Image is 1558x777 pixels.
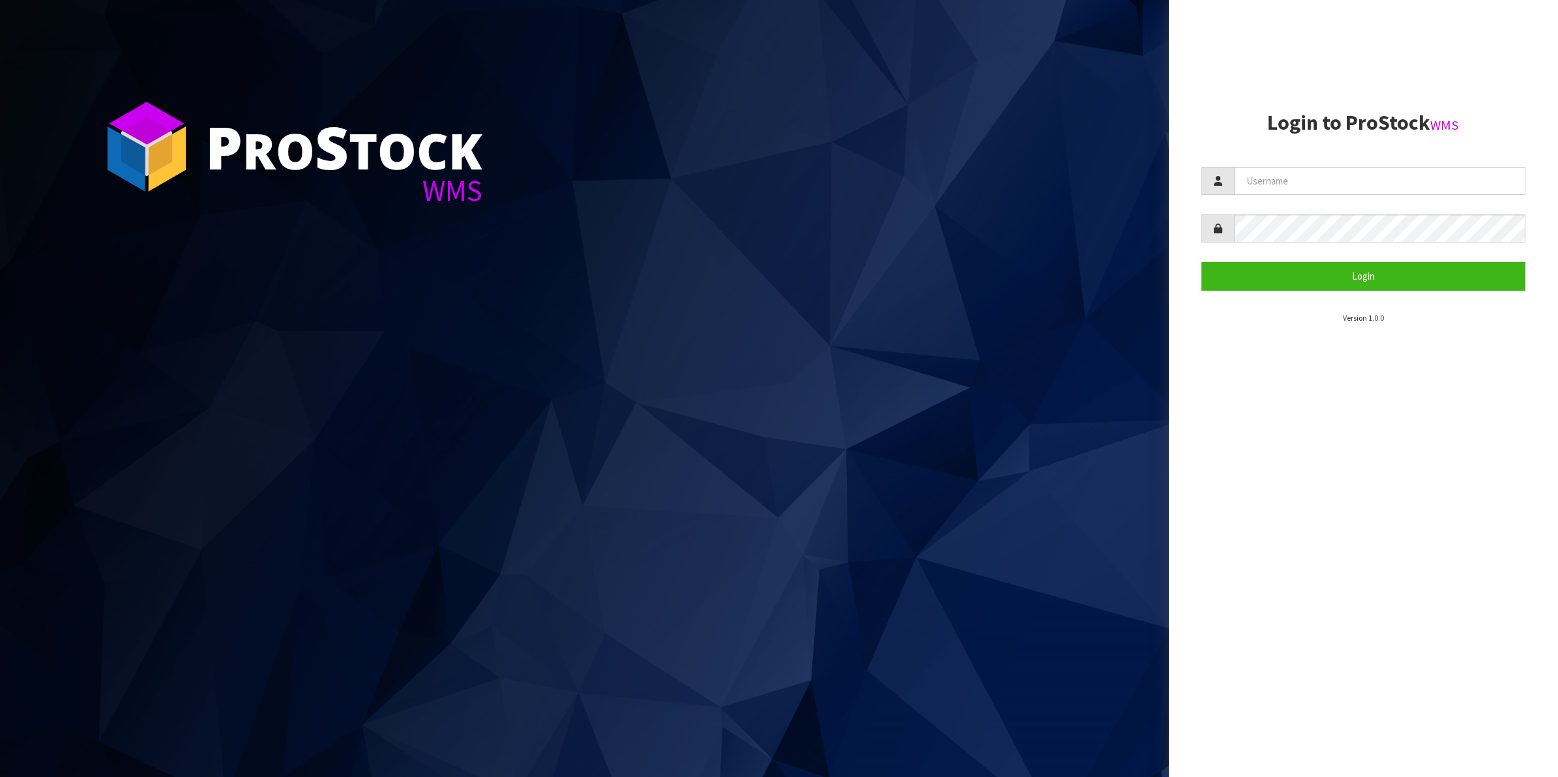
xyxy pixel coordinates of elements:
span: S [315,107,349,186]
input: Username [1234,167,1526,195]
h2: Login to ProStock [1201,111,1526,134]
div: WMS [205,176,482,205]
span: P [205,107,243,186]
button: Login [1201,262,1526,290]
small: WMS [1430,117,1459,134]
small: Version 1.0.0 [1343,313,1384,323]
div: ro tock [205,117,482,176]
img: ProStock Cube [98,98,196,196]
